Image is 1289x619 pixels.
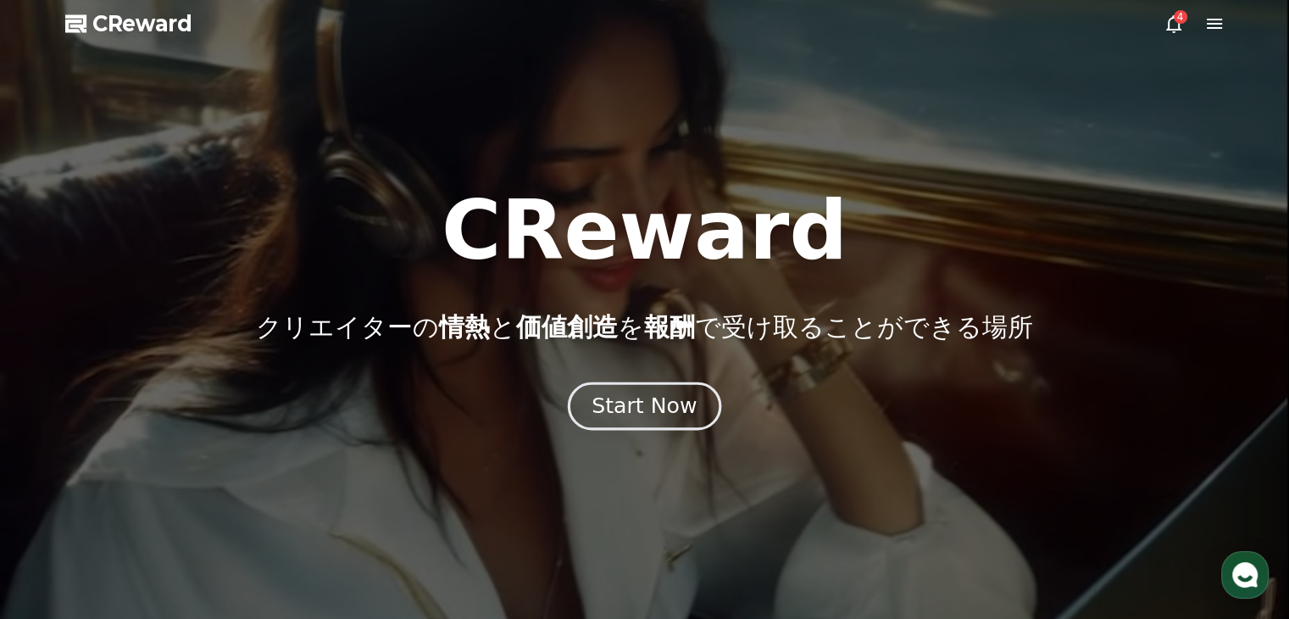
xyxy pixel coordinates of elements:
[141,505,191,518] span: Messages
[644,312,695,342] span: 報酬
[43,504,73,517] span: Home
[442,190,847,271] h1: CReward
[5,478,112,521] a: Home
[568,382,721,431] button: Start Now
[516,312,618,342] span: 価値創造
[571,400,718,416] a: Start Now
[112,478,219,521] a: Messages
[256,312,1033,343] p: クリエイターの と を で受け取ることができる場所
[439,312,490,342] span: 情熱
[1164,14,1184,34] a: 4
[65,10,192,37] a: CReward
[1174,10,1187,24] div: 4
[592,392,697,421] div: Start Now
[92,10,192,37] span: CReward
[251,504,292,517] span: Settings
[219,478,325,521] a: Settings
